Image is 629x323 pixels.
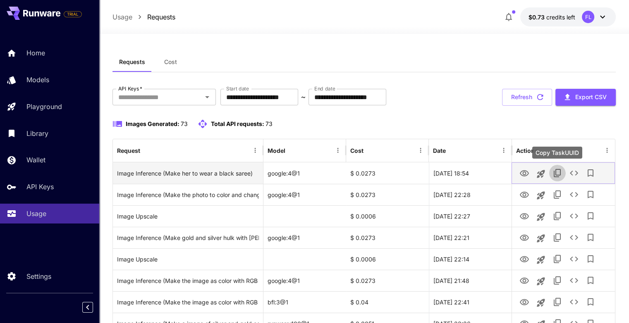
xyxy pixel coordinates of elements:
button: Add to library [582,186,599,203]
div: 29 Aug, 2025 22:28 [429,184,512,205]
label: End date [314,85,335,92]
div: 29 Aug, 2025 22:21 [429,227,512,248]
div: 30 Aug, 2025 18:54 [429,162,512,184]
button: $0.72532FL [520,7,616,26]
button: Menu [601,145,613,156]
button: See details [566,272,582,289]
button: View Image [516,229,533,246]
button: Add to library [582,251,599,267]
button: View Image [516,272,533,289]
div: $ 0.0273 [346,184,429,205]
span: Cost [164,58,177,66]
button: Copy TaskUUID [549,208,566,224]
button: Launch in playground [533,166,549,182]
p: Wallet [26,155,45,165]
button: Sort [364,145,376,156]
div: google:4@1 [263,270,346,291]
div: 29 Aug, 2025 21:48 [429,270,512,291]
button: Menu [332,145,344,156]
span: 73 [181,120,188,127]
div: Cost [350,147,364,154]
button: Add to library [582,229,599,246]
button: View Image [516,186,533,203]
div: 29 Aug, 2025 22:27 [429,205,512,227]
div: google:4@1 [263,184,346,205]
div: Click to copy prompt [117,227,259,248]
button: Sort [141,145,153,156]
button: Launch in playground [533,273,549,290]
div: Click to copy prompt [117,206,259,227]
div: $ 0.0273 [346,162,429,184]
button: Sort [447,145,458,156]
div: $ 0.0273 [346,270,429,291]
span: credits left [546,14,575,21]
div: $ 0.04 [346,291,429,313]
button: Sort [286,145,298,156]
button: Launch in playground [533,187,549,204]
button: Launch in playground [533,230,549,247]
button: Menu [498,145,509,156]
button: View Image [516,164,533,181]
div: bfl:3@1 [263,291,346,313]
div: $ 0.0006 [346,248,429,270]
div: Collapse sidebar [88,300,99,315]
button: View Image [516,293,533,310]
span: Total API requests: [211,120,264,127]
button: Open [201,91,213,103]
button: See details [566,229,582,246]
div: Model [268,147,285,154]
label: API Keys [118,85,142,92]
button: See details [566,186,582,203]
button: View Image [516,207,533,224]
div: Click to copy prompt [117,249,259,270]
p: Usage [26,209,46,218]
div: Actions [516,147,538,154]
button: Copy TaskUUID [549,251,566,267]
button: Menu [249,145,261,156]
button: Copy TaskUUID [549,186,566,203]
p: API Keys [26,182,54,192]
button: Copy TaskUUID [549,272,566,289]
button: Launch in playground [533,209,549,225]
p: ~ [301,92,306,102]
p: Models [26,75,49,85]
span: TRIAL [64,11,81,17]
p: Home [26,48,45,58]
button: See details [566,165,582,181]
div: Click to copy prompt [117,292,259,313]
div: Copy TaskUUID [532,147,582,159]
div: Request [117,147,140,154]
div: $0.72532 [529,13,575,21]
button: Add to library [582,165,599,181]
a: Usage [112,12,132,22]
span: Images Generated: [126,120,179,127]
div: Date [433,147,446,154]
button: See details [566,208,582,224]
button: Launch in playground [533,252,549,268]
p: Playground [26,102,62,112]
button: Collapse sidebar [82,302,93,313]
button: Copy TaskUUID [549,165,566,181]
button: View Image [516,250,533,267]
p: Settings [26,271,51,281]
button: Menu [415,145,426,156]
label: Start date [226,85,249,92]
button: Copy TaskUUID [549,229,566,246]
div: $ 0.0006 [346,205,429,227]
div: FL [582,11,594,23]
button: Add to library [582,272,599,289]
a: Requests [147,12,175,22]
div: 28 Aug, 2025 22:41 [429,291,512,313]
div: google:4@1 [263,227,346,248]
button: Copy TaskUUID [549,294,566,310]
button: See details [566,251,582,267]
span: Add your payment card to enable full platform functionality. [64,9,82,19]
button: Add to library [582,294,599,310]
button: Refresh [502,89,552,106]
button: Add to library [582,208,599,224]
button: See details [566,294,582,310]
div: google:4@1 [263,162,346,184]
span: 73 [265,120,273,127]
